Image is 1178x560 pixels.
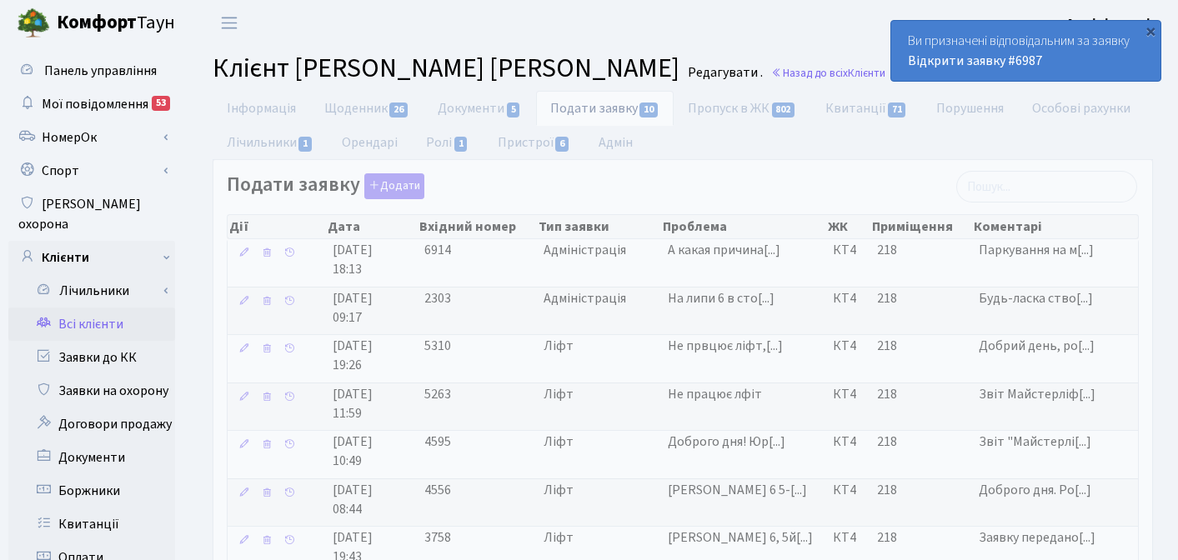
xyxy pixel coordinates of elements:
a: Документи [424,91,535,126]
span: 218 [877,289,897,307]
span: 5310 [424,337,451,355]
a: Орендарі [328,125,412,160]
th: Вхідний номер [418,215,536,238]
a: Інформація [213,91,310,126]
span: [DATE] 10:49 [333,432,411,471]
span: 3758 [424,528,451,547]
a: Спорт [8,154,175,187]
span: Адміністрація [544,241,655,260]
a: Назад до всіхКлієнти [771,65,885,81]
span: [PERSON_NAME] 6 5-[...] [668,481,807,499]
a: Порушення [922,91,1018,126]
th: Проблема [661,215,826,238]
span: 218 [877,241,897,259]
span: КТ4 [833,528,863,547]
span: 2303 [424,289,451,307]
span: Будь-ласка ство[...] [979,289,1093,307]
span: Ліфт [544,528,655,547]
span: Доброго дня. Ро[...] [979,481,1091,499]
span: [DATE] 08:44 [333,481,411,519]
label: Подати заявку [227,173,424,199]
span: 218 [877,481,897,499]
span: Клієнти [848,65,885,81]
span: Доброго дня! Юр[...] [668,432,785,451]
a: Клієнти [8,241,175,274]
span: 1 [454,137,468,152]
span: Ліфт [544,481,655,500]
a: НомерОк [8,121,175,154]
span: 26 [389,102,408,117]
a: Адміністрація [1066,13,1158,33]
div: 53 [152,96,170,111]
span: КТ4 [833,481,863,500]
span: 802 [772,102,795,117]
span: [DATE] 11:59 [333,385,411,423]
b: Адміністрація [1066,14,1158,32]
span: Ліфт [544,337,655,356]
a: Лічильники [19,274,175,307]
a: Квитанції [811,91,922,126]
a: Адмін [584,125,647,160]
small: Редагувати . [684,65,763,81]
span: КТ4 [833,432,863,452]
a: Заявки до КК [8,341,175,374]
a: Панель управління [8,54,175,87]
a: Квитанції [8,507,175,541]
img: logo.png [17,7,50,40]
a: Подати заявку [536,91,674,126]
span: [PERSON_NAME] 6, 5й[...] [668,528,813,547]
span: Мої повідомлення [42,95,148,113]
th: Тип заявки [537,215,662,238]
a: [PERSON_NAME] охорона [8,187,175,241]
span: 218 [877,337,897,355]
span: Клієнт [PERSON_NAME] [PERSON_NAME] [213,49,679,87]
span: Паркування на м[...] [979,241,1094,259]
span: Не првцює ліфт,[...] [668,337,783,355]
span: 218 [877,528,897,547]
a: Лічильники [213,125,328,160]
span: 218 [877,432,897,451]
span: 4595 [424,432,451,451]
span: 71 [888,102,906,117]
span: 1 [298,137,312,152]
span: 5 [507,102,520,117]
a: Договори продажу [8,407,175,441]
a: Додати [360,171,424,200]
span: Ліфт [544,385,655,404]
span: 6914 [424,241,451,259]
a: Мої повідомлення53 [8,87,175,121]
span: Звіт "Майстерлі[...] [979,432,1091,451]
span: [DATE] 09:17 [333,289,411,327]
div: × [1142,22,1159,39]
span: Не працює лфіт [668,385,820,404]
a: Особові рахунки [1018,91,1145,126]
span: 10 [639,102,658,117]
span: Адміністрація [544,289,655,308]
span: Панель управління [44,62,157,80]
span: Ліфт [544,432,655,452]
span: [DATE] 19:26 [333,337,411,375]
span: Заявку передано[...] [979,528,1095,547]
span: 218 [877,385,897,403]
div: Ви призначені відповідальним за заявку [891,21,1160,81]
th: Дата [326,215,418,238]
a: Боржники [8,474,175,507]
th: Коментарі [972,215,1138,238]
span: Звіт Майстерліф[...] [979,385,1095,403]
button: Подати заявку [364,173,424,199]
a: Документи [8,441,175,474]
b: Комфорт [57,9,137,36]
input: Пошук... [956,171,1137,202]
a: Щоденник [310,91,424,126]
a: Заявки на охорону [8,374,175,407]
a: Пропуск в ЖК [674,91,810,126]
a: Пристрої [484,125,584,160]
th: Приміщення [870,215,972,238]
span: КТ4 [833,337,863,356]
span: А какая причина[...] [668,241,780,259]
span: КТ4 [833,385,863,404]
a: Ролі [412,125,483,160]
span: Таун [57,9,175,37]
span: 5263 [424,385,451,403]
th: ЖК [826,215,870,238]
